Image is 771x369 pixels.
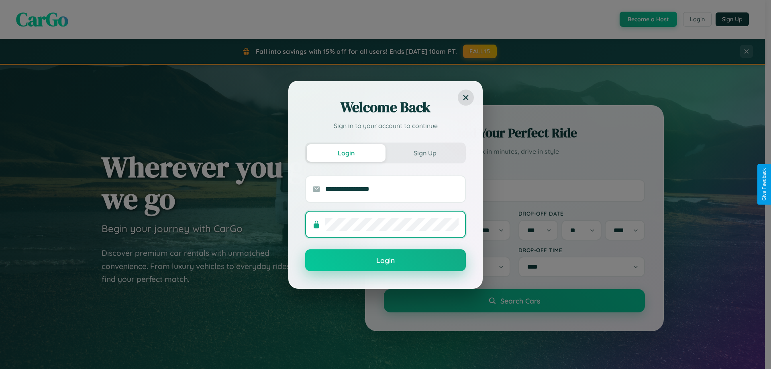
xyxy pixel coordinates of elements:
p: Sign in to your account to continue [305,121,466,130]
h2: Welcome Back [305,98,466,117]
button: Sign Up [385,144,464,162]
button: Login [305,249,466,271]
div: Give Feedback [761,168,767,201]
button: Login [307,144,385,162]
